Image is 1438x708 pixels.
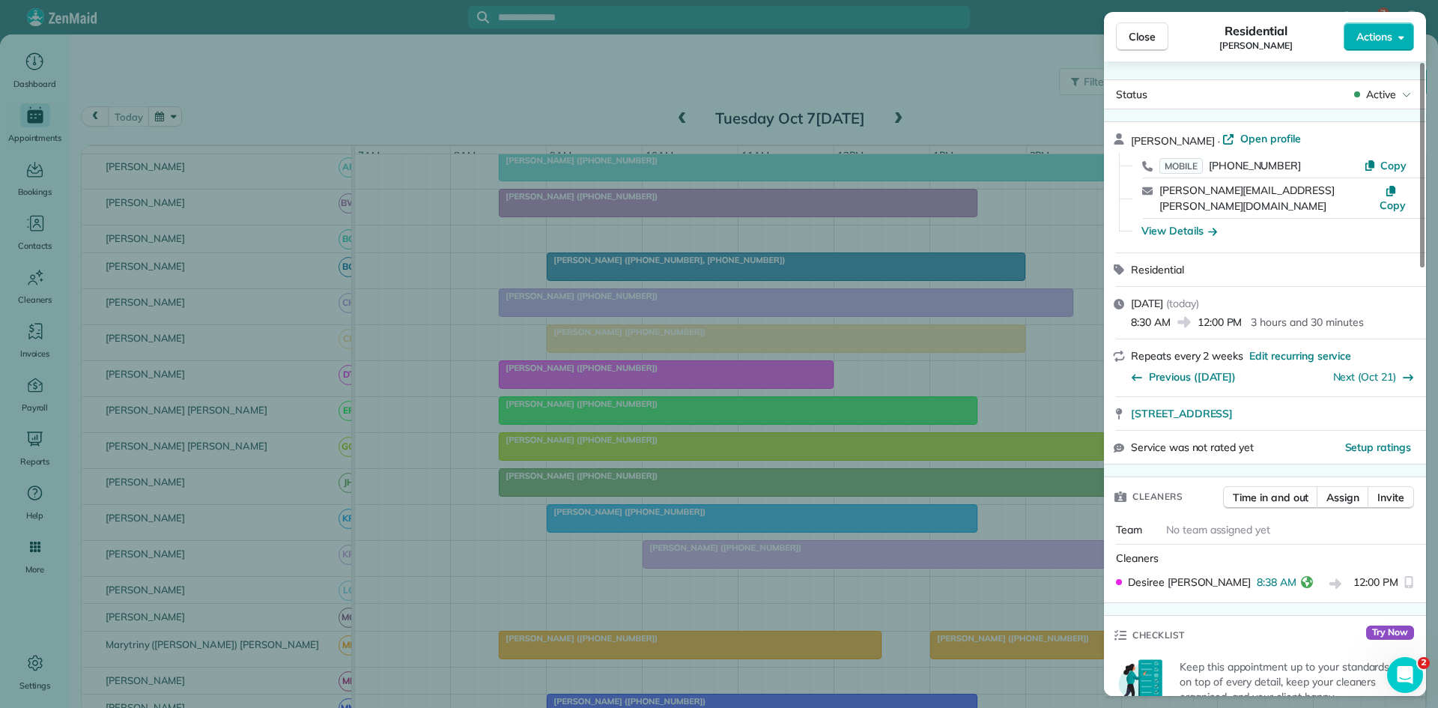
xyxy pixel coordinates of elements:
[1132,628,1185,643] span: Checklist
[1233,490,1308,505] span: Time in and out
[1159,184,1335,213] a: [PERSON_NAME][EMAIL_ADDRESS][PERSON_NAME][DOMAIN_NAME]
[1116,22,1168,51] button: Close
[1131,406,1233,421] span: [STREET_ADDRESS]
[1215,135,1223,147] span: ·
[1380,159,1407,172] span: Copy
[1149,369,1236,384] span: Previous ([DATE])
[1131,134,1215,148] span: [PERSON_NAME]
[1180,659,1417,704] p: Keep this appointment up to your standards. Stay on top of every detail, keep your cleaners organ...
[1249,348,1351,363] span: Edit recurring service
[1345,441,1412,454] span: Setup ratings
[1131,369,1236,384] button: Previous ([DATE])
[1209,159,1301,172] span: [PHONE_NUMBER]
[1131,297,1163,310] span: [DATE]
[1132,489,1183,504] span: Cleaners
[1251,315,1363,330] p: 3 hours and 30 minutes
[1116,88,1147,101] span: Status
[1131,406,1417,421] a: [STREET_ADDRESS]
[1366,626,1414,641] span: Try Now
[1129,29,1156,44] span: Close
[1116,551,1159,565] span: Cleaners
[1225,22,1288,40] span: Residential
[1166,523,1270,536] span: No team assigned yet
[1222,131,1301,146] a: Open profile
[1166,297,1199,310] span: ( today )
[1131,349,1243,363] span: Repeats every 2 weeks
[1198,315,1243,330] span: 12:00 PM
[1116,523,1142,536] span: Team
[1380,199,1406,212] span: Copy
[1333,369,1415,384] button: Next (Oct 21)
[1219,40,1293,52] span: [PERSON_NAME]
[1379,183,1407,213] button: Copy
[1128,575,1251,590] span: Desiree [PERSON_NAME]
[1240,131,1301,146] span: Open profile
[1326,490,1359,505] span: Assign
[1377,490,1404,505] span: Invite
[1131,315,1171,330] span: 8:30 AM
[1345,440,1412,455] button: Setup ratings
[1387,657,1423,693] iframe: Intercom live chat
[1159,158,1203,174] span: MOBILE
[1317,486,1369,509] button: Assign
[1366,87,1396,102] span: Active
[1353,575,1398,593] span: 12:00 PM
[1141,223,1217,238] button: View Details
[1131,263,1184,276] span: Residential
[1364,158,1407,173] button: Copy
[1131,440,1254,456] span: Service was not rated yet
[1257,575,1296,593] span: 8:38 AM
[1223,486,1318,509] button: Time in and out
[1418,657,1430,669] span: 2
[1356,29,1392,44] span: Actions
[1159,158,1301,173] a: MOBILE[PHONE_NUMBER]
[1368,486,1414,509] button: Invite
[1333,370,1397,384] a: Next (Oct 21)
